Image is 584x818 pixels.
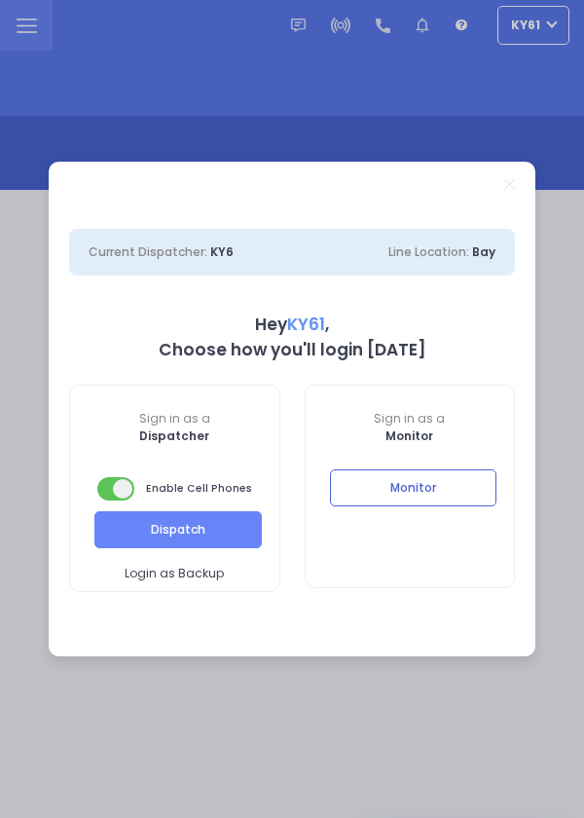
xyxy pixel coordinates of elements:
button: Dispatch [94,511,262,548]
b: Choose how you'll login [DATE] [159,338,426,361]
button: Monitor [330,469,497,506]
b: Dispatcher [139,428,209,444]
span: Enable Cell Phones [97,475,252,502]
span: Bay [472,243,495,260]
span: KY61 [287,313,325,336]
a: Close [504,179,515,190]
b: Hey , [255,313,329,336]
b: Monitor [385,428,433,444]
span: Current Dispatcher: [89,243,207,260]
span: KY6 [210,243,234,260]
span: Line Location: [388,243,469,260]
span: Login as Backup [125,565,224,582]
span: Sign in as a [70,410,279,428]
span: Sign in as a [306,410,515,428]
